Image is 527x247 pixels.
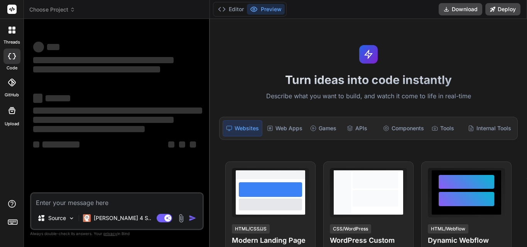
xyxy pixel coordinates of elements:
img: icon [189,214,196,222]
button: Editor [215,4,247,15]
label: GitHub [5,92,19,98]
span: ‌ [179,141,185,148]
img: Claude 4 Sonnet [83,214,91,222]
span: Choose Project [29,6,75,13]
span: ‌ [47,44,59,50]
div: CSS/WordPress [330,224,371,234]
img: Pick Models [68,215,75,222]
h1: Turn ideas into code instantly [215,73,522,87]
span: ‌ [33,42,44,52]
div: HTML/CSS/JS [232,224,270,234]
span: ‌ [33,66,160,72]
span: ‌ [168,141,174,148]
span: ‌ [42,141,79,148]
p: [PERSON_NAME] 4 S.. [94,214,151,222]
div: Websites [223,120,262,136]
div: Components [380,120,427,136]
span: ‌ [33,57,174,63]
img: attachment [177,214,186,223]
div: Games [307,120,342,136]
span: ‌ [33,94,42,103]
h4: Modern Landing Page [232,235,309,246]
span: privacy [103,231,117,236]
span: ‌ [33,126,145,132]
button: Deploy [485,3,520,15]
span: ‌ [46,95,70,101]
button: Preview [247,4,285,15]
span: ‌ [190,141,196,148]
p: Describe what you want to build, and watch it come to life in real-time [215,91,522,101]
div: Tools [429,120,463,136]
div: Web Apps [264,120,306,136]
div: APIs [344,120,378,136]
label: threads [3,39,20,45]
span: ‌ [33,141,39,148]
span: ‌ [33,117,174,123]
label: Upload [5,121,19,127]
label: code [7,65,17,71]
p: Always double-check its answers. Your in Bind [30,230,204,237]
p: Source [48,214,66,222]
button: Download [439,3,482,15]
div: HTML/Webflow [428,224,468,234]
span: ‌ [33,108,202,114]
div: Internal Tools [465,120,514,136]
